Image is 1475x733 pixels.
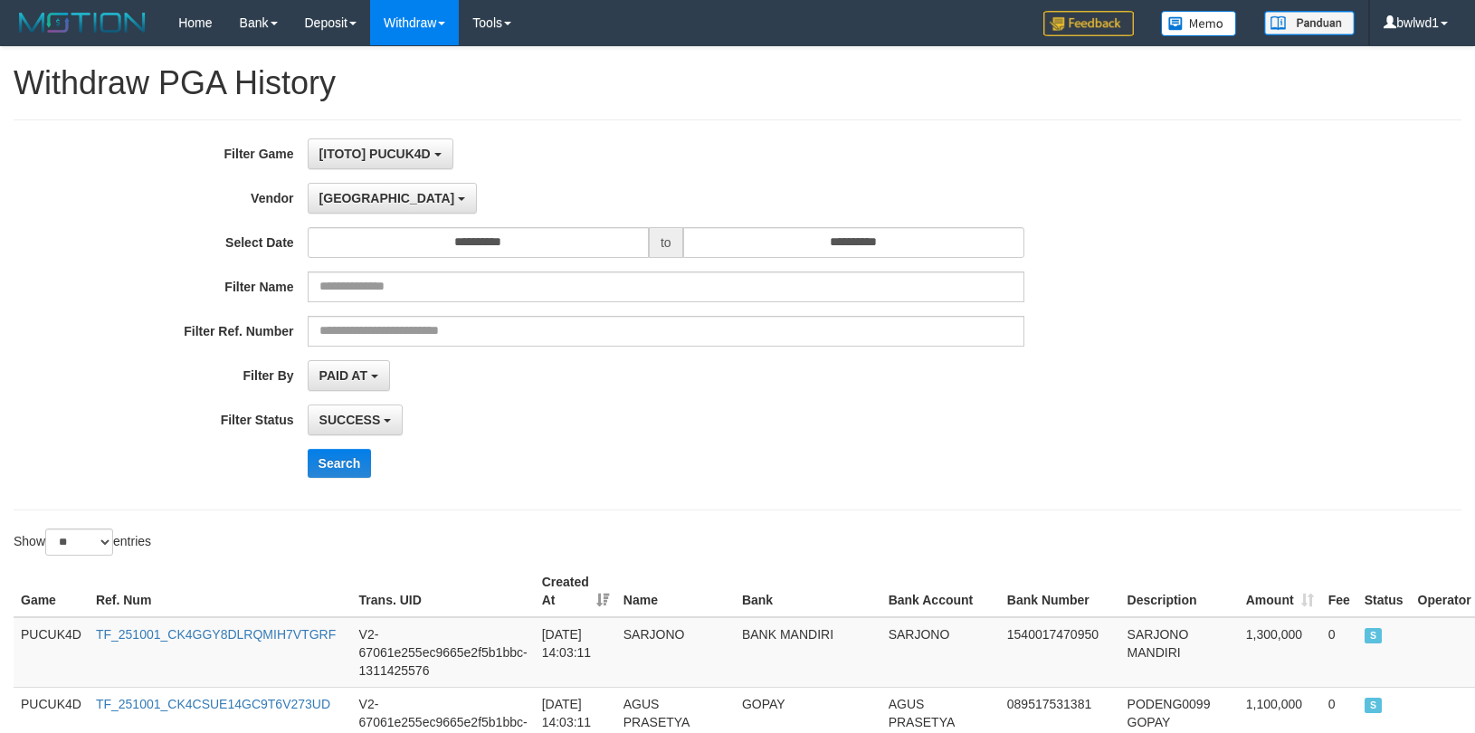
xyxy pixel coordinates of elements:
td: 0 [1321,617,1357,688]
th: Bank Number [1000,566,1120,617]
span: to [649,227,683,258]
td: V2-67061e255ec9665e2f5b1bbc-1311425576 [352,617,535,688]
th: Ref. Num [89,566,352,617]
td: SARJONO [616,617,735,688]
th: Bank [735,566,881,617]
th: Amount: activate to sort column ascending [1239,566,1321,617]
span: PAID AT [319,368,367,383]
td: [DATE] 14:03:11 [535,617,616,688]
button: SUCCESS [308,405,404,435]
th: Fee [1321,566,1357,617]
th: Bank Account [881,566,1000,617]
select: Showentries [45,528,113,556]
th: Description [1120,566,1239,617]
img: MOTION_logo.png [14,9,151,36]
button: [ITOTO] PUCUK4D [308,138,453,169]
th: Created At: activate to sort column ascending [535,566,616,617]
th: Trans. UID [352,566,535,617]
td: BANK MANDIRI [735,617,881,688]
a: TF_251001_CK4GGY8DLRQMIH7VTGRF [96,627,336,642]
label: Show entries [14,528,151,556]
td: SARJONO [881,617,1000,688]
h1: Withdraw PGA History [14,65,1461,101]
th: Name [616,566,735,617]
button: [GEOGRAPHIC_DATA] [308,183,477,214]
td: 1540017470950 [1000,617,1120,688]
img: Feedback.jpg [1043,11,1134,36]
span: SUCCESS [1365,698,1383,713]
button: PAID AT [308,360,390,391]
span: SUCCESS [319,413,381,427]
img: Button%20Memo.svg [1161,11,1237,36]
td: SARJONO MANDIRI [1120,617,1239,688]
img: panduan.png [1264,11,1355,35]
th: Status [1357,566,1411,617]
td: 1,300,000 [1239,617,1321,688]
span: [ITOTO] PUCUK4D [319,147,431,161]
td: PUCUK4D [14,617,89,688]
span: SUCCESS [1365,628,1383,643]
th: Game [14,566,89,617]
span: [GEOGRAPHIC_DATA] [319,191,455,205]
a: TF_251001_CK4CSUE14GC9T6V273UD [96,697,330,711]
button: Search [308,449,372,478]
